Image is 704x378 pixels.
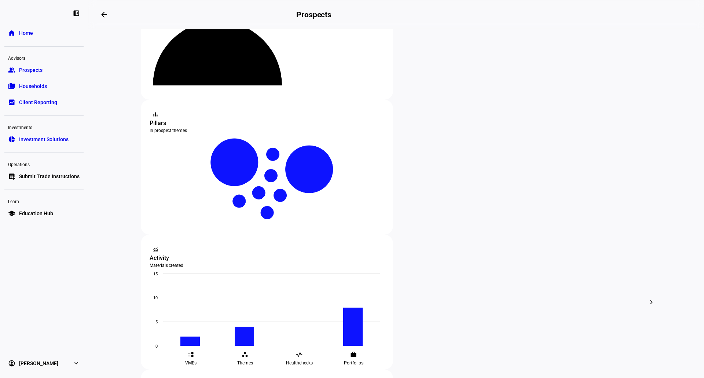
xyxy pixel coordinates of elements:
[100,10,109,19] mat-icon: arrow_backwards
[8,66,15,74] eth-mat-symbol: group
[296,351,302,358] eth-mat-symbol: vital_signs
[153,272,158,276] text: 15
[19,173,80,180] span: Submit Trade Instructions
[4,79,84,93] a: folder_copyHouseholds
[19,210,53,217] span: Education Hub
[4,95,84,110] a: bid_landscapeClient Reporting
[187,351,194,358] eth-mat-symbol: event_list
[19,29,33,37] span: Home
[350,351,357,358] eth-mat-symbol: work
[73,360,80,367] eth-mat-symbol: expand_more
[4,122,84,132] div: Investments
[19,99,57,106] span: Client Reporting
[185,360,197,366] span: VMEs
[73,10,80,17] eth-mat-symbol: left_panel_close
[4,159,84,169] div: Operations
[152,246,159,253] mat-icon: monitoring
[286,360,313,366] span: Healthchecks
[242,351,248,358] eth-mat-symbol: workspaces
[150,119,384,128] div: Pillars
[296,10,331,19] h2: Prospects
[8,99,15,106] eth-mat-symbol: bid_landscape
[152,111,159,118] mat-icon: bar_chart
[19,360,58,367] span: [PERSON_NAME]
[4,132,84,147] a: pie_chartInvestment Solutions
[8,210,15,217] eth-mat-symbol: school
[647,298,656,307] mat-icon: chevron_right
[153,296,158,300] text: 10
[8,29,15,37] eth-mat-symbol: home
[4,52,84,63] div: Advisors
[8,173,15,180] eth-mat-symbol: list_alt_add
[19,66,43,74] span: Prospects
[4,26,84,40] a: homeHome
[150,254,384,263] div: Activity
[150,263,384,268] div: Materials created
[8,82,15,90] eth-mat-symbol: folder_copy
[4,63,84,77] a: groupProspects
[19,82,47,90] span: Households
[155,344,158,349] text: 0
[4,196,84,206] div: Learn
[155,320,158,324] text: 5
[8,360,15,367] eth-mat-symbol: account_circle
[344,360,363,366] span: Portfolios
[8,136,15,143] eth-mat-symbol: pie_chart
[237,360,253,366] span: Themes
[150,128,384,133] div: In prospect themes
[19,136,69,143] span: Investment Solutions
